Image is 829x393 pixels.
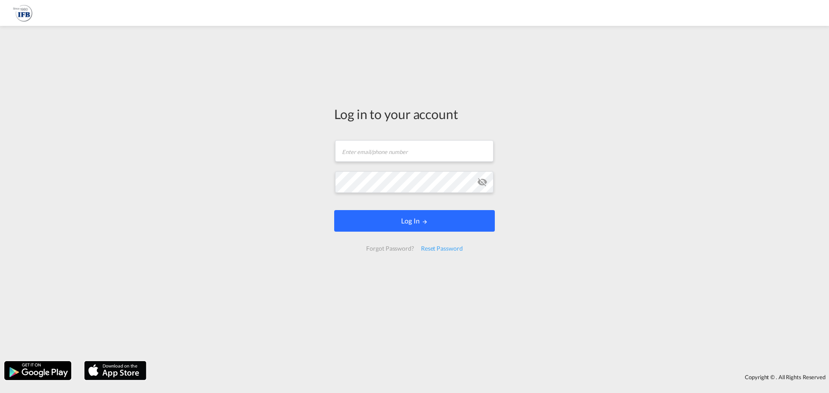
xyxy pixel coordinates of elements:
[334,210,495,232] button: LOGIN
[363,241,417,256] div: Forgot Password?
[418,241,466,256] div: Reset Password
[334,105,495,123] div: Log in to your account
[3,360,72,381] img: google.png
[477,177,487,187] md-icon: icon-eye-off
[335,140,494,162] input: Enter email/phone number
[151,370,829,384] div: Copyright © . All Rights Reserved
[13,3,32,23] img: b628ab10256c11eeb52753acbc15d091.png
[83,360,147,381] img: apple.png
